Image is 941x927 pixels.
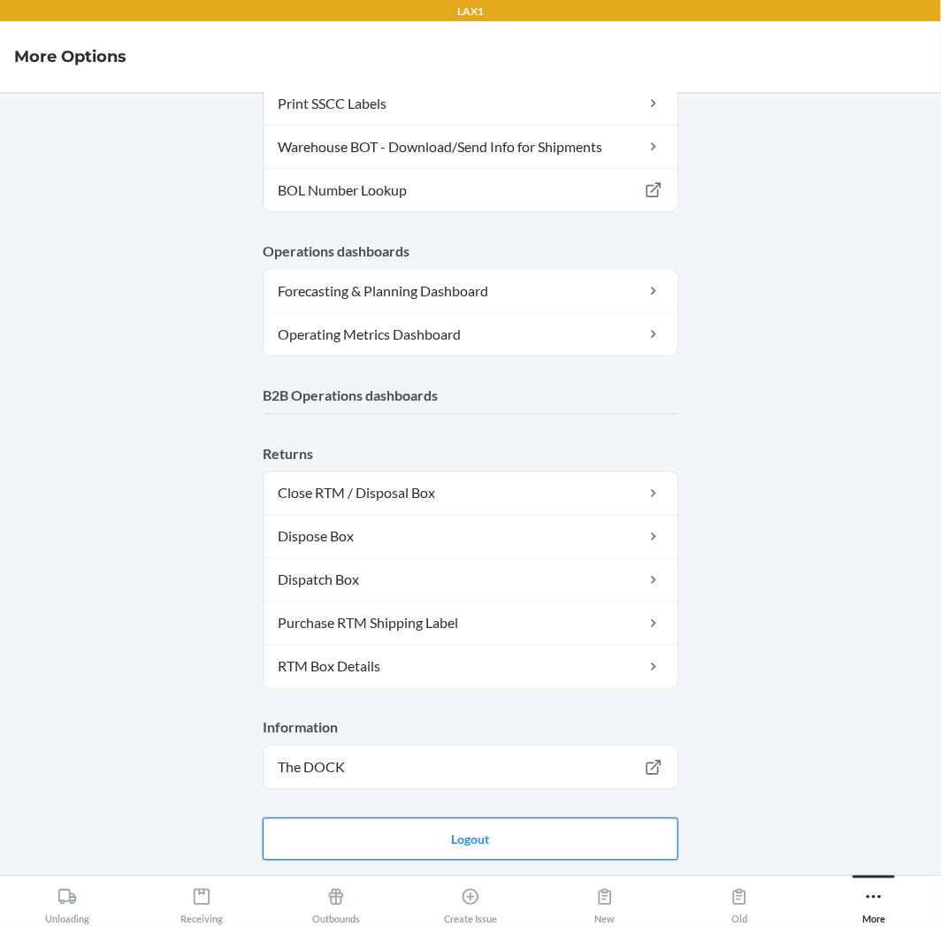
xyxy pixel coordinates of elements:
[264,747,677,789] a: The DOCK
[264,559,677,601] a: Dispatch Box
[180,880,223,924] div: Receiving
[263,717,678,739] p: Information
[595,880,616,924] div: New
[134,876,269,924] button: Receiving
[264,270,677,312] a: Forecasting & Planning Dashboard
[538,876,672,924] button: New
[264,646,677,688] a: RTM Box Details
[264,472,677,515] a: Close RTM / Disposal Box
[14,45,126,68] h4: More Options
[672,876,807,924] button: Old
[457,4,484,19] p: LAX1
[264,126,677,168] a: Warehouse BOT - Download/Send Info for Shipments
[264,602,677,645] a: Purchase RTM Shipping Label
[444,880,497,924] div: Create Issue
[264,82,677,125] a: Print SSCC Labels
[403,876,538,924] button: Create Issue
[730,880,749,924] div: Old
[264,313,677,356] a: Operating Metrics Dashboard
[263,385,678,406] p: B2B Operations dashboards
[807,876,941,924] button: More
[263,241,678,262] p: Operations dashboards
[263,818,678,861] button: Logout
[312,880,360,924] div: Outbounds
[264,516,677,558] a: Dispose Box
[264,169,677,211] a: BOL Number Lookup
[263,443,678,464] p: Returns
[862,880,885,924] div: More
[45,880,89,924] div: Unloading
[269,876,403,924] button: Outbounds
